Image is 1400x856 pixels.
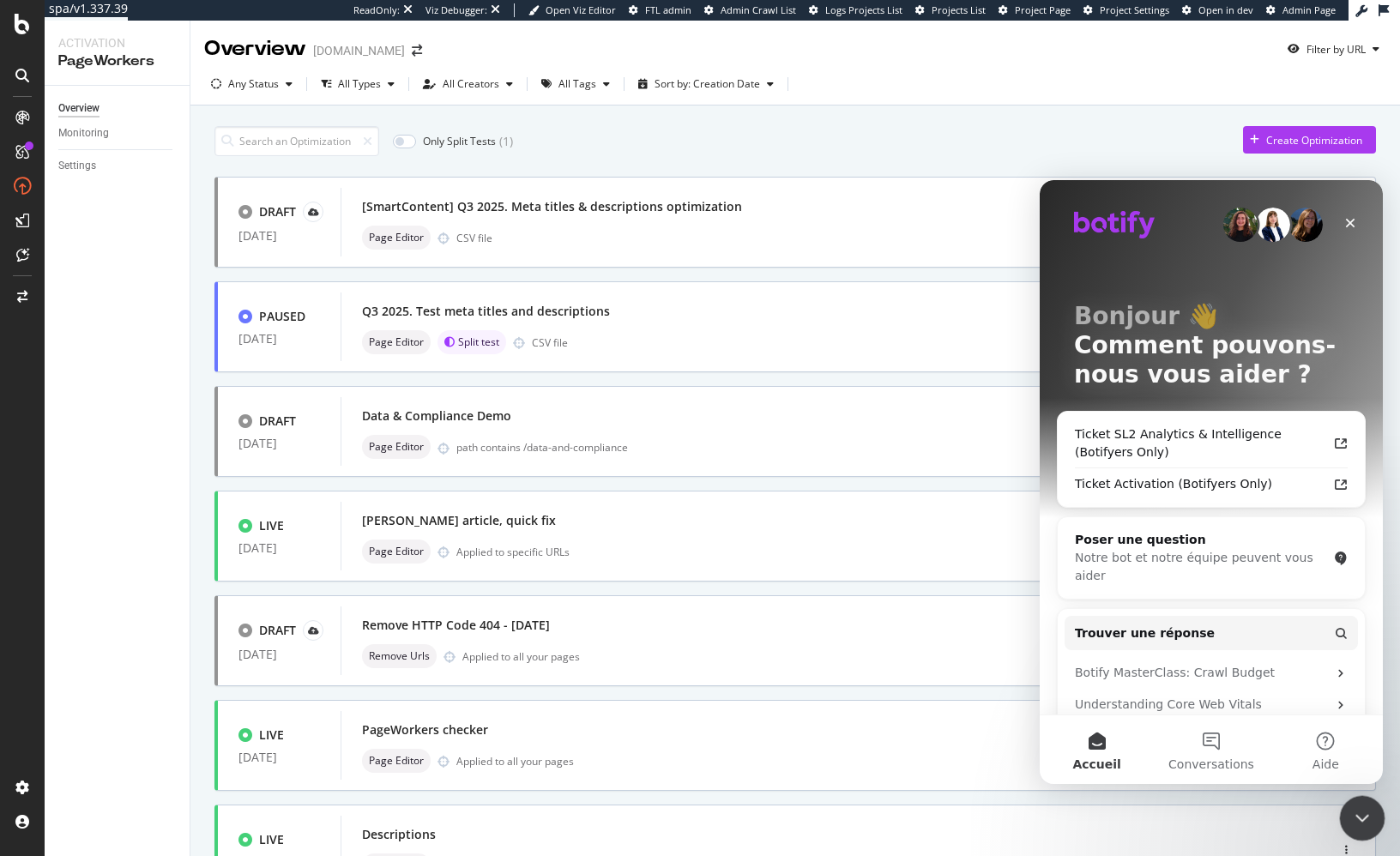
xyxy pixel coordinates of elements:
[353,3,400,17] div: ReadOnly:
[238,648,320,661] div: [DATE]
[369,651,430,661] span: Remove Urls
[369,756,424,766] span: Page Editor
[631,70,781,98] button: Sort by: Creation Date
[704,3,796,17] a: Admin Crawl List
[362,330,431,354] div: neutral label
[58,99,100,118] div: Overview
[204,34,306,63] div: Overview
[534,70,617,98] button: All Tags
[423,134,496,148] div: Only Split Tests
[412,45,422,57] div: arrow-right-arrow-left
[238,541,320,555] div: [DATE]
[313,42,405,59] div: [DOMAIN_NAME]
[999,3,1071,17] a: Project Page
[825,3,902,16] span: Logs Projects List
[238,751,320,764] div: [DATE]
[362,512,556,529] div: [PERSON_NAME] article, quick fix
[58,51,176,71] div: PageWorkers
[228,79,279,89] div: Any Status
[259,517,284,534] div: LIVE
[655,79,760,89] div: Sort by: Creation Date
[204,70,299,98] button: Any Status
[369,232,424,243] span: Page Editor
[629,3,691,17] a: FTL admin
[58,124,178,142] a: Monitoring
[259,726,284,744] div: LIVE
[362,226,431,250] div: neutral label
[1306,42,1366,57] div: Filter by URL
[259,413,296,430] div: DRAFT
[1282,3,1336,16] span: Admin Page
[458,337,499,347] span: Split test
[369,546,424,557] span: Page Editor
[456,440,1256,455] div: path contains /data-and-compliance
[362,617,550,634] div: Remove HTTP Code 404 - [DATE]
[915,3,986,17] a: Projects List
[58,34,176,51] div: Activation
[362,407,511,425] div: Data & Compliance Demo
[809,3,902,17] a: Logs Projects List
[362,644,437,668] div: neutral label
[558,79,596,89] div: All Tags
[721,3,796,16] span: Admin Crawl List
[528,3,616,17] a: Open Viz Editor
[1340,796,1385,841] iframe: Intercom live chat
[362,303,610,320] div: Q3 2025. Test meta titles and descriptions
[338,79,381,89] div: All Types
[416,70,520,98] button: All Creators
[437,330,506,354] div: brand label
[1083,3,1169,17] a: Project Settings
[314,70,401,98] button: All Types
[362,721,488,738] div: PageWorkers checker
[362,198,742,215] div: [SmartContent] Q3 2025. Meta titles & descriptions optimization
[362,435,431,459] div: neutral label
[214,126,379,156] input: Search an Optimization
[1182,3,1253,17] a: Open in dev
[1281,35,1386,63] button: Filter by URL
[238,332,320,346] div: [DATE]
[259,831,284,848] div: LIVE
[369,442,424,452] span: Page Editor
[259,203,296,220] div: DRAFT
[58,157,96,175] div: Settings
[362,540,431,564] div: neutral label
[456,754,574,769] div: Applied to all your pages
[362,749,431,773] div: neutral label
[1266,133,1362,148] div: Create Optimization
[259,622,296,639] div: DRAFT
[58,99,178,118] a: Overview
[456,545,570,559] div: Applied to specific URLs
[1040,180,1383,784] iframe: Intercom live chat
[1266,3,1336,17] a: Admin Page
[369,337,424,347] span: Page Editor
[456,231,492,245] div: CSV file
[932,3,986,16] span: Projects List
[462,649,580,664] div: Applied to all your pages
[499,133,513,150] div: ( 1 )
[259,308,305,325] div: PAUSED
[546,3,616,16] span: Open Viz Editor
[238,437,320,450] div: [DATE]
